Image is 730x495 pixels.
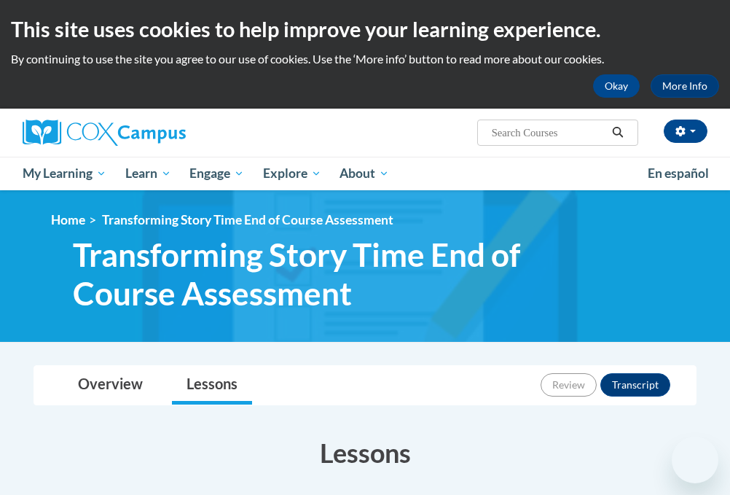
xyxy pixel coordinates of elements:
a: Engage [180,157,254,190]
button: Search [607,124,629,141]
span: Transforming Story Time End of Course Assessment [102,212,393,227]
a: Lessons [172,366,252,405]
a: Home [51,212,85,227]
span: My Learning [23,165,106,182]
a: En español [638,158,718,189]
p: By continuing to use the site you agree to our use of cookies. Use the ‘More info’ button to read... [11,51,719,67]
span: Transforming Story Time End of Course Assessment [73,235,565,313]
a: Explore [254,157,331,190]
input: Search Courses [490,124,607,141]
button: Okay [593,74,640,98]
a: My Learning [13,157,116,190]
span: Learn [125,165,171,182]
div: Main menu [12,157,718,190]
a: About [331,157,399,190]
a: Learn [116,157,181,190]
button: Account Settings [664,120,707,143]
iframe: Button to launch messaging window, conversation in progress [672,437,718,483]
button: Review [541,373,597,397]
span: Engage [189,165,244,182]
span: About [340,165,389,182]
h2: This site uses cookies to help improve your learning experience. [11,15,719,44]
span: Explore [263,165,321,182]
a: More Info [651,74,719,98]
span: En español [648,165,709,181]
a: Overview [63,366,157,405]
a: Cox Campus [23,120,236,146]
h3: Lessons [34,434,696,471]
img: Cox Campus [23,120,186,146]
button: Transcript [600,373,670,397]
